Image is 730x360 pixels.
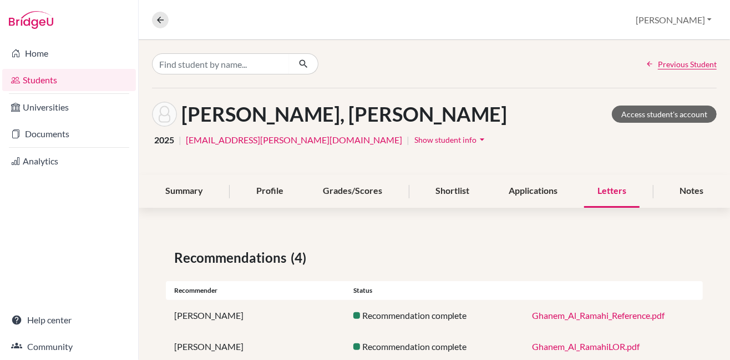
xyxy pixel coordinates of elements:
a: Documents [2,123,136,145]
div: Shortlist [422,175,483,208]
div: Recommender [166,286,345,296]
span: | [179,133,181,147]
h1: [PERSON_NAME], [PERSON_NAME] [181,102,507,126]
span: (4) [291,248,311,268]
span: Show student info [414,135,476,144]
i: arrow_drop_down [476,134,488,145]
div: [PERSON_NAME] [166,309,345,322]
div: Summary [152,175,216,208]
button: [PERSON_NAME] [631,9,717,31]
span: 2025 [154,133,174,147]
a: Analytics [2,150,136,172]
div: Grades/Scores [310,175,396,208]
img: Bridge-U [9,11,53,29]
a: Previous Student [646,58,717,70]
div: Notes [666,175,717,208]
div: Letters [584,175,640,208]
a: Help center [2,309,136,331]
a: Universities [2,96,136,118]
div: Profile [243,175,297,208]
button: Show student infoarrow_drop_down [414,131,488,148]
img: Ghanem Al Ramahi's avatar [152,102,177,127]
a: [EMAIL_ADDRESS][PERSON_NAME][DOMAIN_NAME] [186,133,402,147]
span: | [407,133,409,147]
span: Previous Student [658,58,717,70]
div: Recommendation complete [345,340,524,353]
a: Access student's account [612,106,717,123]
input: Find student by name... [152,53,290,74]
a: Students [2,69,136,91]
a: Ghanem_Al_Ramahi_Reference.pdf [532,310,665,321]
a: Home [2,42,136,64]
div: Status [345,286,524,296]
div: [PERSON_NAME] [166,340,345,353]
a: Ghanem_Al_RamahiLOR.pdf [532,341,640,352]
span: Recommendations [174,248,291,268]
div: Recommendation complete [345,309,524,322]
a: Community [2,336,136,358]
div: Applications [496,175,571,208]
